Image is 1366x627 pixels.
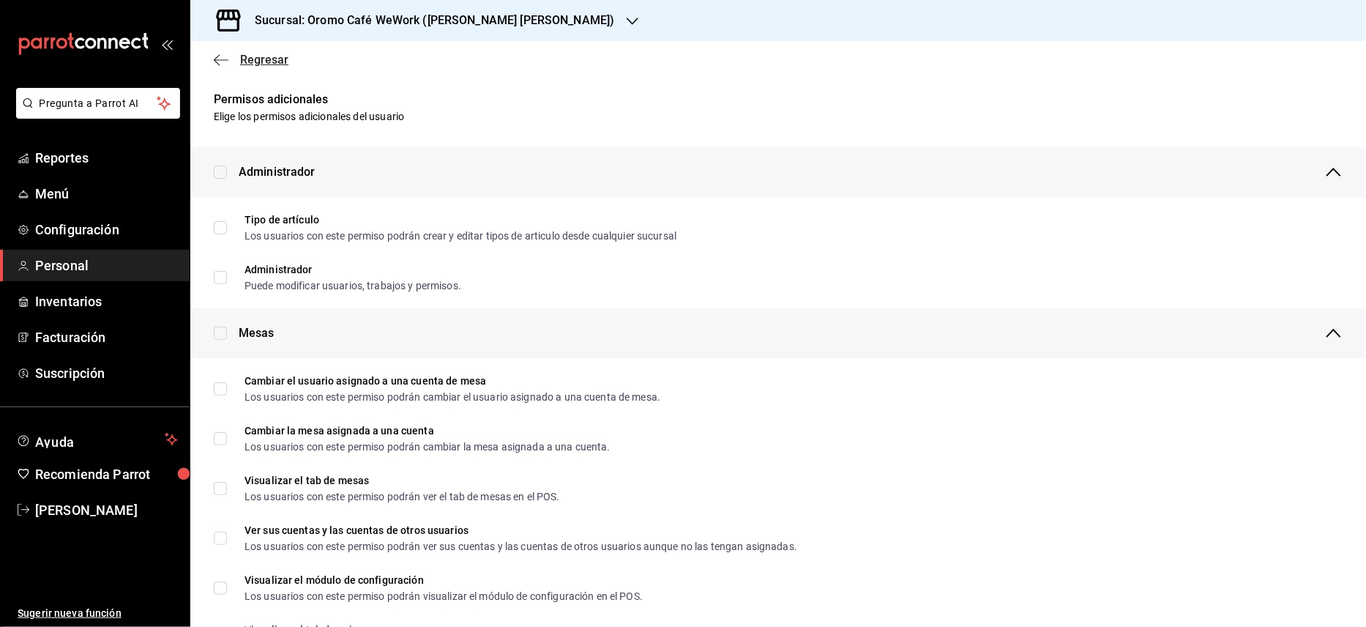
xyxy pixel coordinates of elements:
[10,106,180,122] a: Pregunta a Parrot AI
[245,264,461,275] div: Administrador
[245,591,643,601] div: Los usuarios con este permiso podrán visualizar el módulo de configuración en el POS.
[35,431,159,448] span: Ayuda
[35,500,178,520] span: [PERSON_NAME]
[245,491,560,502] div: Los usuarios con este permiso podrán ver el tab de mesas en el POS.
[245,426,611,436] div: Cambiar la mesa asignada a una cuenta
[35,363,178,383] span: Suscripción
[245,442,611,452] div: Los usuarios con este permiso podrán cambiar la mesa asignada a una cuenta.
[239,163,316,181] span: Administrador
[35,327,178,347] span: Facturación
[35,148,178,168] span: Reportes
[245,231,676,241] div: Los usuarios con este permiso podrán crear y editar tipos de articulo desde cualquier sucursal
[161,38,173,50] button: open_drawer_menu
[245,525,797,535] div: Ver sus cuentas y las cuentas de otros usuarios
[243,12,615,29] h3: Sucursal: Oromo Café WeWork ([PERSON_NAME] [PERSON_NAME])
[35,292,178,311] span: Inventarios
[190,90,1366,109] h6: Permisos adicionales
[35,464,178,484] span: Recomienda Parrot
[214,53,288,67] button: Regresar
[245,215,676,225] div: Tipo de artículo
[35,256,178,275] span: Personal
[239,324,275,342] span: Mesas
[245,281,461,291] div: Puede modificar usuarios, trabajos y permisos.
[40,96,157,111] span: Pregunta a Parrot AI
[245,392,660,402] div: Los usuarios con este permiso podrán cambiar el usuario asignado a una cuenta de mesa.
[35,184,178,204] span: Menú
[245,376,660,386] div: Cambiar el usuario asignado a una cuenta de mesa
[245,475,560,486] div: Visualizar el tab de mesas
[245,575,643,585] div: Visualizar el módulo de configuración
[240,53,288,67] span: Regresar
[245,541,797,552] div: Los usuarios con este permiso podrán ver sus cuentas y las cuentas de otros usuarios aunque no la...
[190,109,1366,124] p: Elige los permisos adicionales del usuario
[35,220,178,240] span: Configuración
[18,606,178,621] span: Sugerir nueva función
[16,88,180,119] button: Pregunta a Parrot AI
